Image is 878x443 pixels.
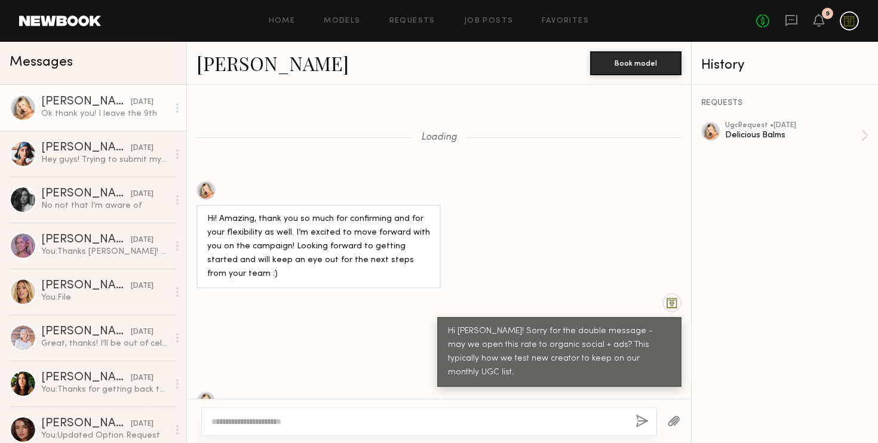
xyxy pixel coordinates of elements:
div: [PERSON_NAME] [41,96,131,108]
span: Messages [10,56,73,69]
div: [PERSON_NAME] [41,418,131,430]
div: [PERSON_NAME] [41,188,131,200]
a: Requests [389,17,435,25]
div: Delicious Balms [725,130,861,141]
div: ugc Request • [DATE] [725,122,861,130]
button: Book model [590,51,681,75]
div: You: Updated Option Request [41,430,168,441]
div: [PERSON_NAME] [41,280,131,292]
div: [PERSON_NAME] [41,326,131,338]
div: [DATE] [131,419,154,430]
div: Hey guys! Trying to submit my content ! Do you have a Dropbox link for raw files ? [41,154,168,165]
a: Favorites [542,17,589,25]
div: [DATE] [131,97,154,108]
a: ugcRequest •[DATE]Delicious Balms [725,122,868,149]
div: You: Thanks [PERSON_NAME]! We will let our team know. xx [41,246,168,257]
div: [DATE] [131,235,154,246]
a: Home [269,17,296,25]
div: [PERSON_NAME] [41,234,131,246]
div: 9 [825,11,830,17]
div: [DATE] [131,327,154,338]
div: No not that I’m aware of [41,200,168,211]
a: Job Posts [464,17,514,25]
a: [PERSON_NAME] [197,50,349,76]
div: [DATE] [131,373,154,384]
div: [DATE] [131,281,154,292]
a: Book model [590,57,681,67]
span: Loading [421,133,457,143]
div: [PERSON_NAME] [41,372,131,384]
div: REQUESTS [701,99,868,107]
div: Hi! Amazing, thank you so much for confirming and for your flexibility as well. I’m excited to mo... [207,213,430,281]
div: [DATE] [131,189,154,200]
div: Great, thanks! I’ll be out of cell service here and there but will check messages whenever I have... [41,338,168,349]
div: You: Thanks for getting back to us! We'll keep you in mind for the next one! xx [41,384,168,395]
a: Models [324,17,360,25]
div: You: File [41,292,168,303]
div: Hi [PERSON_NAME]! Sorry for the double message - may we open this rate to organic social + ads? T... [448,325,671,380]
div: History [701,59,868,72]
div: [DATE] [131,143,154,154]
div: Ok thank you! I leave the 9th [41,108,168,119]
div: [PERSON_NAME] [41,142,131,154]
